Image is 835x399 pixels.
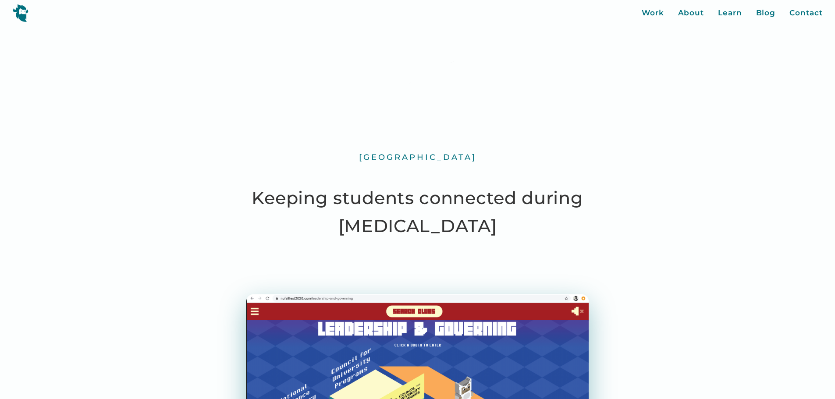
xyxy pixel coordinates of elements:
a: Work [642,7,664,19]
a: Learn [718,7,742,19]
a: Contact [789,7,822,19]
a: About [678,7,704,19]
div: [GEOGRAPHIC_DATA] [359,152,476,162]
h1: Keeping students connected during [MEDICAL_DATA] [220,184,615,240]
a: Blog [756,7,776,19]
img: yeti logo icon [13,4,28,22]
